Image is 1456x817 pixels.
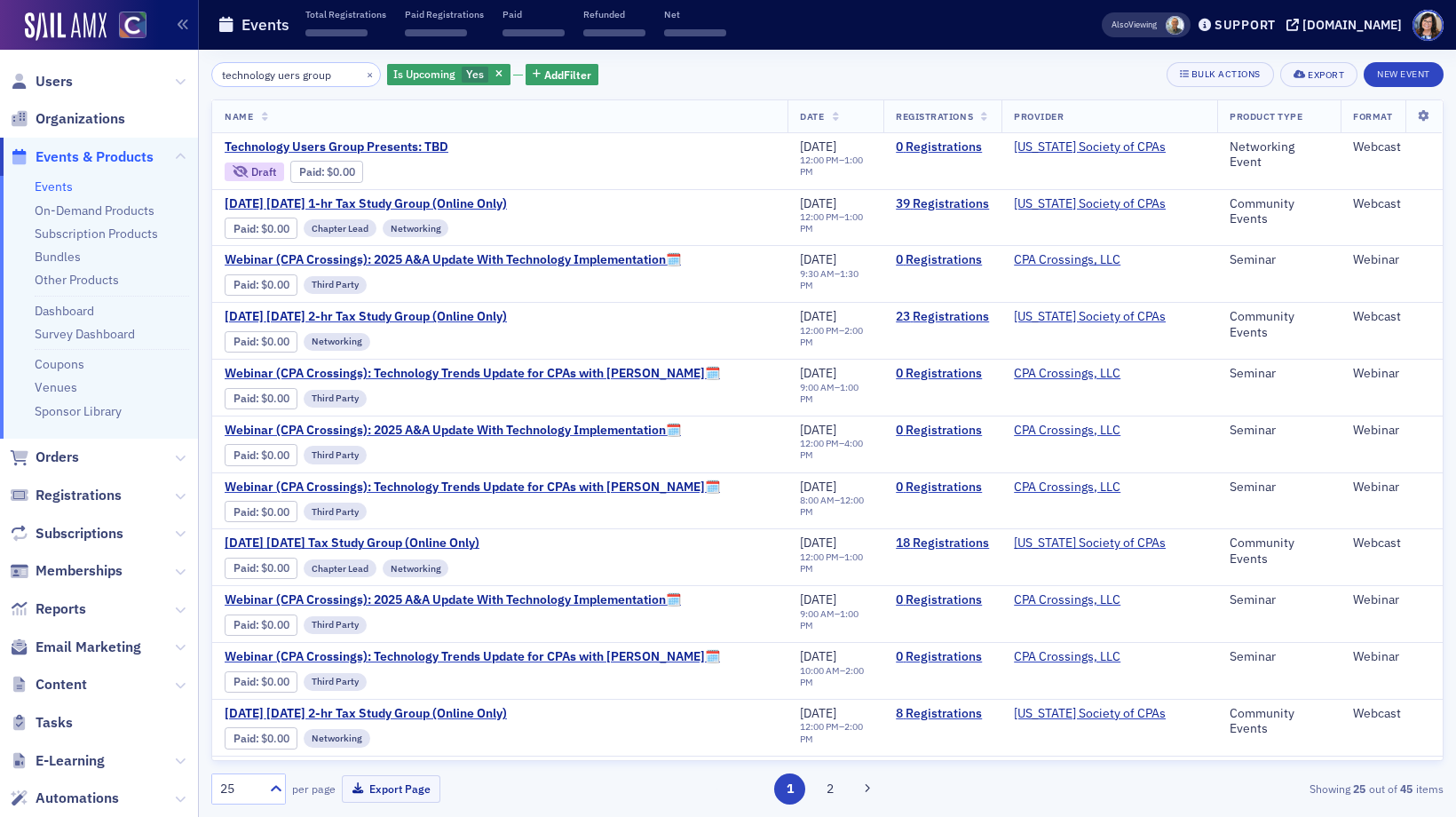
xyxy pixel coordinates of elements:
[304,673,367,691] div: Third Party
[1045,781,1444,797] div: Showing out of items
[1230,252,1328,268] div: Seminar
[800,267,859,291] time: 1:30 PM
[25,12,107,41] img: SailAMX
[387,64,510,86] div: Yes
[1014,309,1166,325] span: Colorado Society of CPAs
[800,437,839,449] time: 12:00 PM
[261,222,289,235] span: $0.00
[800,720,863,744] time: 2:00 PM
[544,67,591,83] span: Add Filter
[800,551,871,575] div: –
[800,365,836,381] span: [DATE]
[1191,69,1261,79] div: Bulk Actions
[225,196,600,212] a: [DATE] [DATE] 1-hr Tax Study Group (Online Only)
[800,210,839,223] time: 12:00 PM
[800,665,871,688] div: –
[225,331,297,353] div: Paid: 22 - $0
[10,713,73,733] a: Tasks
[233,278,256,291] a: Paid
[36,561,123,581] span: Memberships
[1412,10,1444,41] span: Profile
[1353,110,1392,123] span: Format
[225,727,297,749] div: Paid: 9 - $0
[896,535,989,551] a: 18 Registrations
[800,381,859,405] time: 1:00 PM
[800,422,836,438] span: [DATE]
[1353,139,1430,155] div: Webcast
[35,249,81,265] a: Bundles
[1230,139,1328,171] div: Networking Event
[327,165,355,178] span: $0.00
[1112,19,1128,30] div: Also
[896,480,989,496] a: 0 Registrations
[261,335,289,348] span: $0.00
[1014,592,1126,608] span: CPA Crossings, LLC
[36,638,141,657] span: Email Marketing
[896,252,989,268] a: 0 Registrations
[1350,781,1369,797] strong: 25
[225,706,523,722] a: [DATE] [DATE] 2-hr Tax Study Group (Online Only)
[304,276,367,294] div: Third Party
[304,503,367,520] div: Third Party
[1167,62,1274,87] button: Bulk Actions
[35,226,158,242] a: Subscription Products
[36,524,123,543] span: Subscriptions
[225,366,720,382] span: Webinar (CPA Crossings): Technology Trends Update for CPAs with John Higgins🗓️
[1014,139,1166,155] span: Colorado Society of CPAs
[225,480,720,496] a: Webinar (CPA Crossings): Technology Trends Update for CPAs with [PERSON_NAME]🗓️
[233,675,261,688] span: :
[10,524,123,543] a: Subscriptions
[1353,592,1430,608] div: Webinar
[35,202,154,218] a: On-Demand Products
[1014,110,1064,123] span: Provider
[1230,706,1328,737] div: Community Events
[36,599,86,619] span: Reports
[10,789,119,808] a: Automations
[292,781,336,797] label: per page
[664,8,726,20] p: Net
[1230,592,1328,608] div: Seminar
[800,720,839,733] time: 12:00 PM
[800,251,836,267] span: [DATE]
[502,29,565,36] span: ‌
[1014,252,1120,268] a: CPA Crossings, LLC
[107,12,146,42] a: View Homepage
[800,494,835,506] time: 8:00 AM
[1230,196,1328,227] div: Community Events
[800,607,859,631] time: 1:00 PM
[233,732,261,745] span: :
[233,448,256,462] a: Paid
[261,505,289,519] span: $0.00
[800,664,840,677] time: 10:00 AM
[800,705,836,721] span: [DATE]
[1014,139,1166,155] a: [US_STATE] Society of CPAs
[800,211,871,234] div: –
[225,218,297,239] div: Paid: 38 - $0
[1014,196,1166,212] span: Colorado Society of CPAs
[800,308,836,324] span: [DATE]
[233,392,256,405] a: Paid
[896,366,989,382] a: 0 Registrations
[225,139,523,155] span: Technology Users Group Presents: TBD
[1014,423,1120,439] a: CPA Crossings, LLC
[225,423,681,439] a: Webinar (CPA Crossings): 2025 A&A Update With Technology Implementation🗓️
[233,732,256,745] a: Paid
[1014,480,1126,496] span: CPA Crossings, LLC
[211,62,381,87] input: Search…
[393,67,455,81] span: Is Upcoming
[233,222,261,235] span: :
[664,29,726,36] span: ‌
[896,110,973,123] span: Registrations
[10,675,87,694] a: Content
[526,64,598,86] button: AddFilter
[1364,65,1444,81] a: New Event
[800,494,864,518] time: 12:00 PM
[800,267,835,280] time: 9:30 AM
[35,178,73,194] a: Events
[10,448,79,467] a: Orders
[800,495,871,518] div: –
[800,551,839,563] time: 12:00 PM
[1397,781,1416,797] strong: 45
[304,559,376,577] div: Chapter Lead
[119,12,146,39] img: SailAMX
